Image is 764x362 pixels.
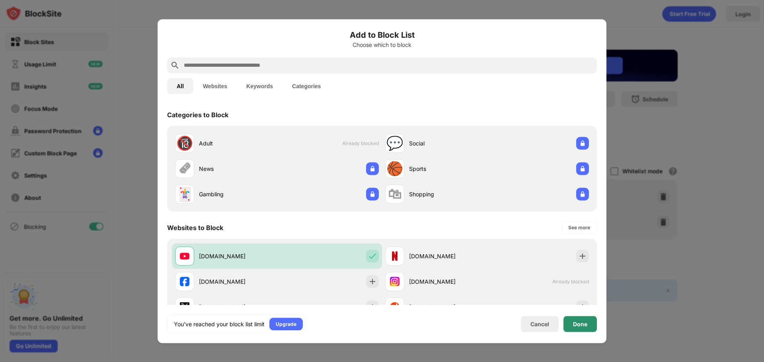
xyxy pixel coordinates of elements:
div: Adult [199,139,277,147]
div: [DOMAIN_NAME] [199,277,277,286]
img: favicons [180,302,189,312]
div: 💬 [386,135,403,151]
div: Websites to Block [167,223,223,231]
div: [DOMAIN_NAME] [409,303,487,311]
img: favicons [390,302,400,312]
div: 🗞 [178,161,191,177]
div: Choose which to block [167,41,597,48]
button: Categories [283,78,330,94]
div: [DOMAIN_NAME] [199,252,277,260]
div: 🏀 [386,161,403,177]
div: News [199,165,277,173]
div: 🔞 [176,135,193,151]
div: Gambling [199,190,277,198]
div: Done [573,321,587,327]
div: Social [409,139,487,147]
span: Already blocked [552,279,589,285]
button: All [167,78,193,94]
span: Already blocked [342,140,379,146]
div: [DOMAIN_NAME] [409,252,487,260]
div: 🛍 [388,186,401,202]
img: favicons [390,277,400,286]
div: Categories to Block [167,110,228,118]
img: favicons [180,251,189,261]
img: search.svg [170,60,180,70]
img: favicons [390,251,400,261]
div: You’ve reached your block list limit [174,320,265,328]
div: [DOMAIN_NAME] [409,277,487,286]
div: Upgrade [276,320,296,328]
h6: Add to Block List [167,29,597,41]
div: Sports [409,165,487,173]
button: Keywords [237,78,283,94]
div: 🃏 [176,186,193,202]
button: Websites [193,78,237,94]
img: favicons [180,277,189,286]
div: Cancel [530,321,549,327]
div: Shopping [409,190,487,198]
div: See more [568,223,590,231]
div: [DOMAIN_NAME] [199,303,277,311]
